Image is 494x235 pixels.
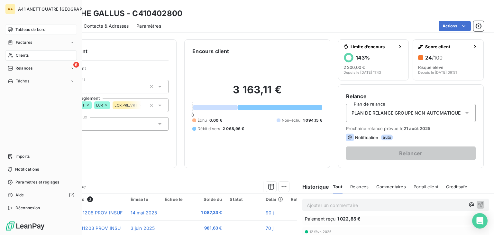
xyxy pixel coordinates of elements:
[297,183,329,191] h6: Historique
[141,102,146,108] input: Ajouter une valeur
[5,24,77,35] a: Tableau de bord
[346,126,476,131] span: Prochaine relance prévue le
[439,21,471,31] button: Actions
[131,197,157,202] div: Émise le
[5,63,77,73] a: 6Relances
[44,210,123,215] span: LCR IMP F4124121208 PROV INSUF
[404,126,431,131] span: 21 août 2025
[201,225,222,231] span: 981,63 €
[5,190,77,200] a: Aide
[266,210,274,215] span: 90 j
[191,112,194,117] span: 0
[413,39,484,80] button: Score client24/100Risque élevéDepuis le [DATE] 09:51
[192,47,229,55] h6: Encours client
[432,54,443,61] span: /100
[350,184,369,189] span: Relances
[16,40,32,45] span: Factures
[15,27,45,33] span: Tableau de bord
[197,126,220,132] span: Débit divers
[425,44,470,49] span: Score client
[291,197,311,202] div: Retard
[338,39,409,80] button: Limite d’encours143%2 200,00 €Depuis le [DATE] 11:43
[16,78,29,84] span: Tâches
[5,151,77,162] a: Imports
[44,196,123,202] div: Pièces comptables
[346,92,476,100] h6: Relance
[16,52,29,58] span: Clients
[18,6,104,12] span: A41 ANETT QUATRE [GEOGRAPHIC_DATA]
[209,117,222,123] span: 0,00 €
[131,210,157,215] span: 14 mai 2025
[355,135,379,140] span: Notification
[5,4,15,14] div: AA
[15,192,24,198] span: Aide
[418,65,444,70] span: Risque élevé
[333,184,343,189] span: Tout
[414,184,438,189] span: Portail client
[5,177,77,187] a: Paramètres et réglages
[343,65,365,70] span: 2 200,00 €
[192,83,322,103] h2: 3 163,11 €
[282,117,300,123] span: Non-échu
[356,54,370,61] h6: 143 %
[343,70,381,74] span: Depuis le [DATE] 11:43
[346,146,476,160] button: Relancer
[425,54,443,61] h6: 24
[376,184,406,189] span: Commentaires
[15,205,40,211] span: Déconnexion
[15,154,30,159] span: Imports
[5,50,77,61] a: Clients
[309,230,332,234] span: 12 févr. 2025
[197,117,207,123] span: Échu
[44,225,121,231] span: LCR IMP F4125041203 PROV INSU
[5,221,45,231] img: Logo LeanPay
[5,37,77,48] a: Factures
[114,103,137,107] span: LCR,PRL,VRT
[472,213,488,229] div: Open Intercom Messenger
[84,23,129,29] span: Contacts & Adresses
[15,166,39,172] span: Notifications
[351,44,395,49] span: Limite d’encours
[5,76,77,86] a: Tâches
[136,23,161,29] span: Paramètres
[266,225,274,231] span: 70 j
[15,179,59,185] span: Paramètres et réglages
[201,210,222,216] span: 1 087,33 €
[131,225,155,231] span: 3 juin 2025
[39,47,169,55] h6: Informations client
[57,8,182,19] h3: MARCHE GALLUS - C410402800
[73,62,79,68] span: 6
[337,215,361,222] span: 1 022,85 €
[165,197,193,202] div: Échue le
[15,65,32,71] span: Relances
[446,184,468,189] span: Creditsafe
[96,103,103,107] span: LCR
[352,110,461,116] span: PLAN DE RELANCE GROUPE NON AUTOMATIQUE
[305,215,336,222] span: Paiement reçu
[201,197,222,202] div: Solde dû
[381,135,393,140] span: auto
[230,197,258,202] div: Statut
[303,117,322,123] span: 1 094,15 €
[52,66,169,75] span: Propriétés Client
[266,197,283,202] div: Délai
[418,70,457,74] span: Depuis le [DATE] 09:51
[87,196,93,202] span: 3
[223,126,244,132] span: 2 068,96 €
